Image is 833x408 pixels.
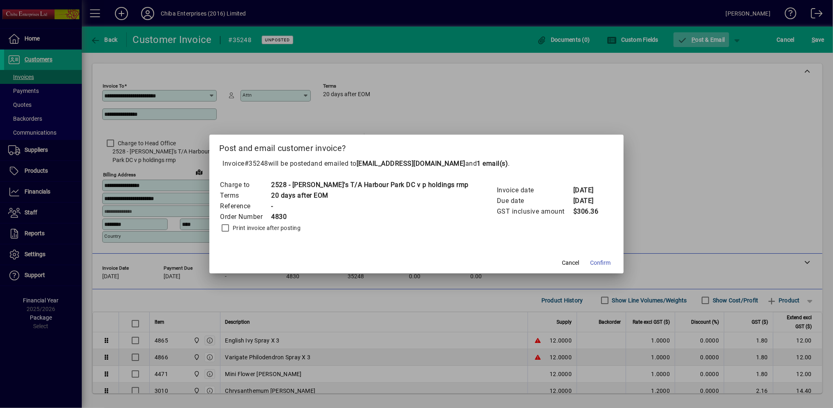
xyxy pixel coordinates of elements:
[573,185,606,196] td: [DATE]
[562,259,579,267] span: Cancel
[477,160,508,167] b: 1 email(s)
[219,159,614,169] p: Invoice will be posted .
[465,160,508,167] span: and
[220,180,271,190] td: Charge to
[311,160,508,167] span: and emailed to
[496,206,573,217] td: GST inclusive amount
[590,259,611,267] span: Confirm
[209,135,624,158] h2: Post and email customer invoice?
[587,255,614,270] button: Confirm
[271,201,469,212] td: -
[231,224,301,232] label: Print invoice after posting
[271,180,469,190] td: 2528 - [PERSON_NAME]'s T/A Harbour Park DC v p holdings rmp
[271,190,469,201] td: 20 days after EOM
[271,212,469,222] td: 4830
[557,255,584,270] button: Cancel
[220,212,271,222] td: Order Number
[220,201,271,212] td: Reference
[245,160,268,167] span: #35248
[220,190,271,201] td: Terms
[573,196,606,206] td: [DATE]
[496,196,573,206] td: Due date
[357,160,465,167] b: [EMAIL_ADDRESS][DOMAIN_NAME]
[496,185,573,196] td: Invoice date
[573,206,606,217] td: $306.36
